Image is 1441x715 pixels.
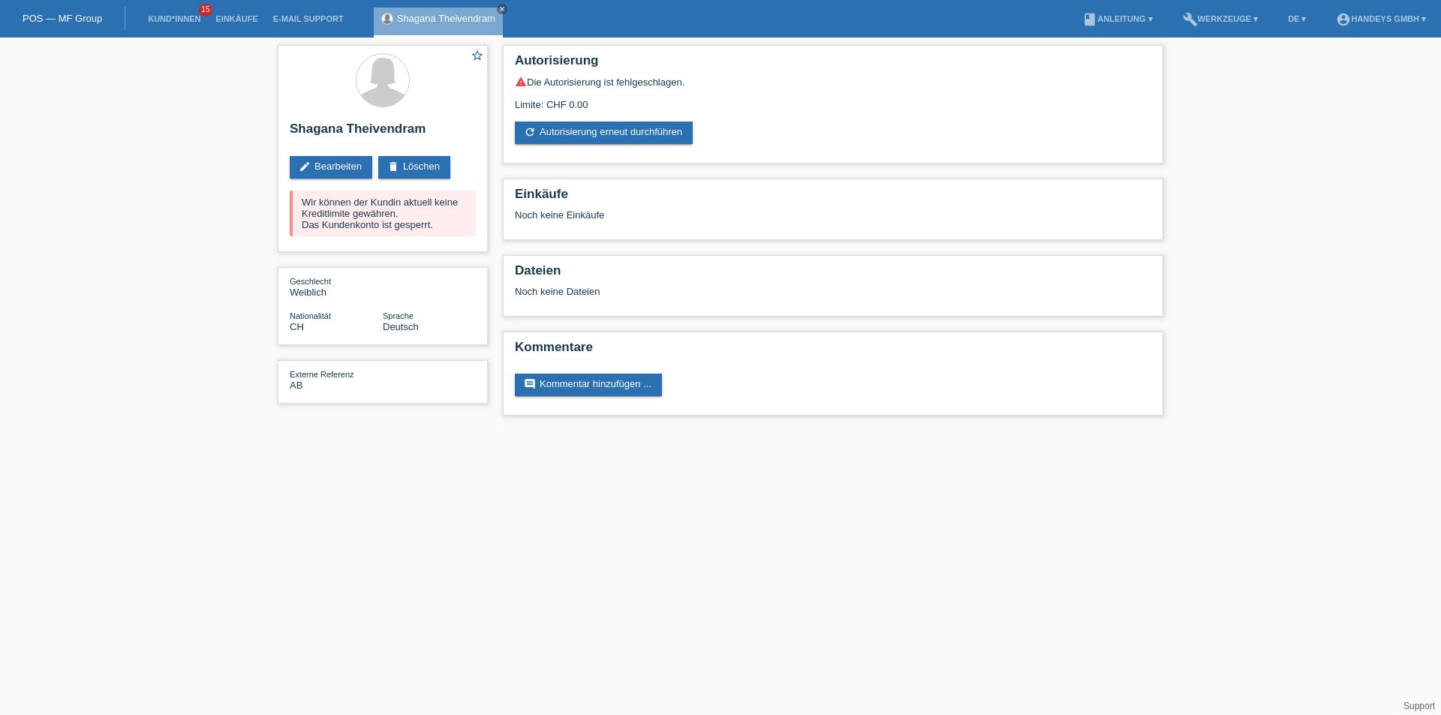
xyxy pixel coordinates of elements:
[524,378,536,390] i: comment
[515,53,1151,76] h2: Autorisierung
[1280,14,1313,23] a: DE ▾
[290,311,331,320] span: Nationalität
[515,187,1151,209] h2: Einkäufe
[199,4,212,17] span: 15
[515,340,1151,362] h2: Kommentare
[290,368,383,391] div: AB
[1328,14,1433,23] a: account_circleHandeys GmbH ▾
[515,122,693,144] a: refreshAutorisierung erneut durchführen
[290,122,476,144] h2: Shagana Theivendram
[515,286,973,297] div: Noch keine Dateien
[515,209,1151,232] div: Noch keine Einkäufe
[290,191,476,236] div: Wir können der Kundin aktuell keine Kreditlimite gewähren. Das Kundenkonto ist gesperrt.
[208,14,265,23] a: Einkäufe
[387,161,399,173] i: delete
[1403,701,1435,711] a: Support
[290,275,383,298] div: Weiblich
[1075,14,1160,23] a: bookAnleitung ▾
[383,321,419,332] span: Deutsch
[515,76,527,88] i: warning
[1082,12,1097,27] i: book
[140,14,208,23] a: Kund*innen
[290,277,331,286] span: Geschlecht
[290,321,304,332] span: Schweiz
[299,161,311,173] i: edit
[1336,12,1351,27] i: account_circle
[290,156,372,179] a: editBearbeiten
[515,88,1151,110] div: Limite: CHF 0.00
[471,49,484,65] a: star_border
[1175,14,1266,23] a: buildWerkzeuge ▾
[266,14,351,23] a: E-Mail Support
[515,263,1151,286] h2: Dateien
[515,76,1151,88] div: Die Autorisierung ist fehlgeschlagen.
[290,370,354,379] span: Externe Referenz
[498,5,506,13] i: close
[378,156,450,179] a: deleteLöschen
[23,13,102,24] a: POS — MF Group
[497,4,507,14] a: close
[524,126,536,138] i: refresh
[471,49,484,62] i: star_border
[383,311,414,320] span: Sprache
[397,13,495,24] a: Shagana Theivendram
[515,374,662,396] a: commentKommentar hinzufügen ...
[1183,12,1198,27] i: build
